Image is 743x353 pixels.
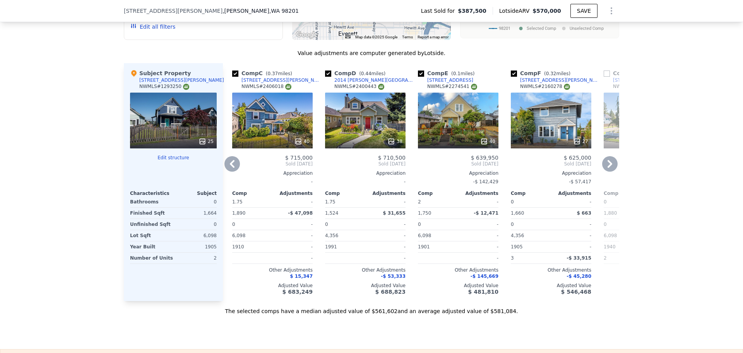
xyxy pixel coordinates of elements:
[460,241,498,252] div: -
[367,196,406,207] div: -
[263,71,295,76] span: ( miles)
[418,77,473,83] a: [STREET_ADDRESS]
[520,83,570,90] div: NWMLS # 2160278
[325,161,406,167] span: Sold [DATE]
[567,255,591,261] span: -$ 33,915
[468,289,498,295] span: $ 481,810
[232,233,245,238] span: 6,098
[499,7,532,15] span: Lotside ARV
[511,210,524,216] span: 1,660
[282,289,313,295] span: $ 683,249
[553,219,591,230] div: -
[175,219,217,230] div: 0
[183,84,189,90] img: NWMLS Logo
[480,138,495,145] div: 40
[453,71,461,76] span: 0.1
[613,83,663,90] div: NWMLS # 2256343
[175,230,217,241] div: 6,098
[511,267,591,273] div: Other Adjustments
[367,219,406,230] div: -
[604,241,642,252] div: 1940
[474,210,498,216] span: -$ 12,471
[130,69,191,77] div: Subject Property
[325,196,364,207] div: 1.75
[325,190,365,196] div: Comp
[418,196,457,207] div: 2
[511,241,550,252] div: 1905
[570,4,597,18] button: SAVE
[511,222,514,227] span: 0
[499,26,510,31] text: 98201
[553,230,591,241] div: -
[232,241,271,252] div: 1910
[471,84,477,90] img: NWMLS Logo
[232,282,313,289] div: Adjusted Value
[418,69,478,77] div: Comp E
[367,230,406,241] div: -
[604,69,667,77] div: Comp G
[232,161,313,167] span: Sold [DATE]
[232,222,235,227] span: 0
[511,233,524,238] span: 4,356
[418,35,449,39] a: Report a map error
[383,210,406,216] span: $ 31,655
[130,241,172,252] div: Year Built
[274,241,313,252] div: -
[294,30,320,40] img: Google
[604,267,684,273] div: Other Adjustments
[471,155,498,161] span: $ 639,950
[199,138,214,145] div: 25
[375,289,406,295] span: $ 688,823
[325,241,364,252] div: 1991
[458,7,486,15] span: $387,500
[325,233,338,238] span: 4,356
[124,49,619,57] div: Value adjustments are computer generated by Lotside .
[471,274,498,279] span: -$ 145,669
[325,282,406,289] div: Adjusted Value
[274,196,313,207] div: -
[427,77,473,83] div: [STREET_ADDRESS]
[294,138,310,145] div: 40
[527,26,556,31] text: Selected Comp
[325,210,338,216] span: 1,524
[175,208,217,219] div: 1,664
[561,289,591,295] span: $ 546,468
[274,253,313,263] div: -
[267,71,278,76] span: 0.37
[285,155,313,161] span: $ 715,000
[130,190,173,196] div: Characteristics
[546,71,556,76] span: 0.32
[573,138,588,145] div: 27
[288,210,313,216] span: -$ 47,098
[418,233,431,238] span: 6,098
[604,196,642,207] div: 0
[334,83,384,90] div: NWMLS # 2400443
[130,208,172,219] div: Finished Sqft
[567,274,591,279] span: -$ 45,280
[232,69,295,77] div: Comp C
[448,71,478,76] span: ( miles)
[130,219,172,230] div: Unfinished Sqft
[378,84,384,90] img: NWMLS Logo
[577,210,591,216] span: $ 663
[511,282,591,289] div: Adjusted Value
[365,190,406,196] div: Adjustments
[604,3,619,19] button: Show Options
[381,274,406,279] span: -$ 53,333
[604,253,642,263] div: 2
[241,83,291,90] div: NWMLS # 2406018
[325,222,328,227] span: 0
[418,241,457,252] div: 1901
[604,282,684,289] div: Adjusted Value
[325,69,389,77] div: Comp D
[427,83,477,90] div: NWMLS # 2274541
[232,267,313,273] div: Other Adjustments
[418,282,498,289] div: Adjusted Value
[124,301,619,315] div: The selected comps have a median adjusted value of $561,602 and an average adjusted value of $581...
[173,190,217,196] div: Subject
[418,190,458,196] div: Comp
[541,71,574,76] span: ( miles)
[520,77,601,83] div: [STREET_ADDRESS][PERSON_NAME]
[460,230,498,241] div: -
[569,179,591,184] span: -$ 57,417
